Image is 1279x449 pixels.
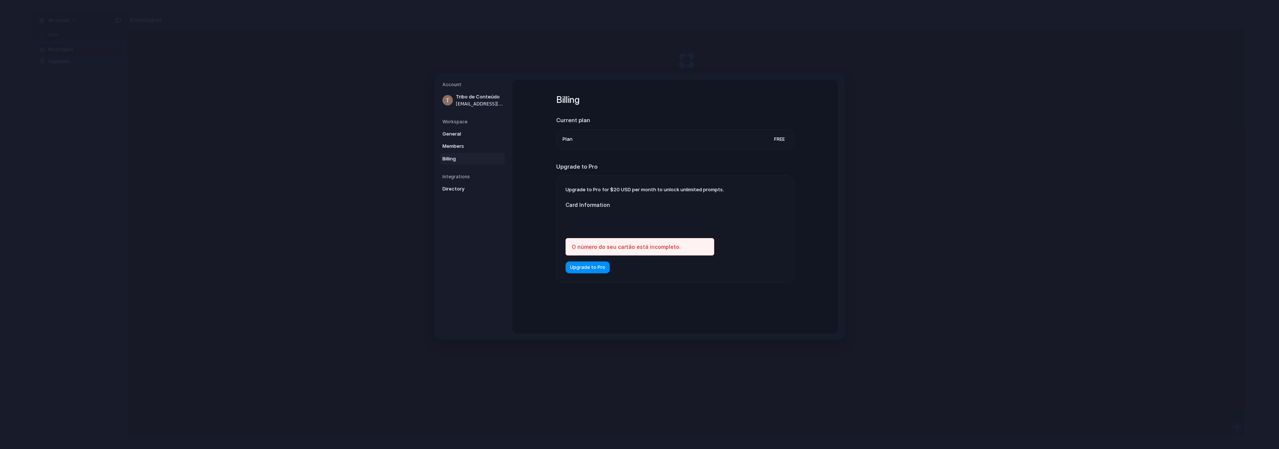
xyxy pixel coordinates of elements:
iframe: Quadro seguro de entrada do pagamento com cartão [571,218,708,225]
button: Upgrade to Pro [566,261,610,273]
span: Members [442,143,490,150]
div: O número do seu cartão está incompleto. [566,238,714,256]
h5: Integrations [442,173,505,180]
span: Plan [563,135,573,143]
span: [EMAIL_ADDRESS][DOMAIN_NAME] [456,100,503,107]
a: Billing [440,153,505,165]
span: Directory [442,185,490,193]
h5: Account [442,81,505,88]
span: Free [771,135,788,143]
a: Members [440,140,505,152]
span: General [442,130,490,137]
a: General [440,128,505,140]
h2: Upgrade to Pro [556,162,794,171]
a: Tribo de Conteúdo[EMAIL_ADDRESS][DOMAIN_NAME] [440,91,505,110]
span: Upgrade to Pro for $20 USD per month to unlock unlimited prompts. [566,186,724,192]
h1: Billing [556,93,794,107]
a: Directory [440,183,505,195]
span: Tribo de Conteúdo [456,93,503,101]
label: Card Information [566,201,714,209]
h5: Workspace [442,118,505,125]
span: Upgrade to Pro [570,264,605,271]
span: Billing [442,155,490,162]
h2: Current plan [556,116,794,125]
